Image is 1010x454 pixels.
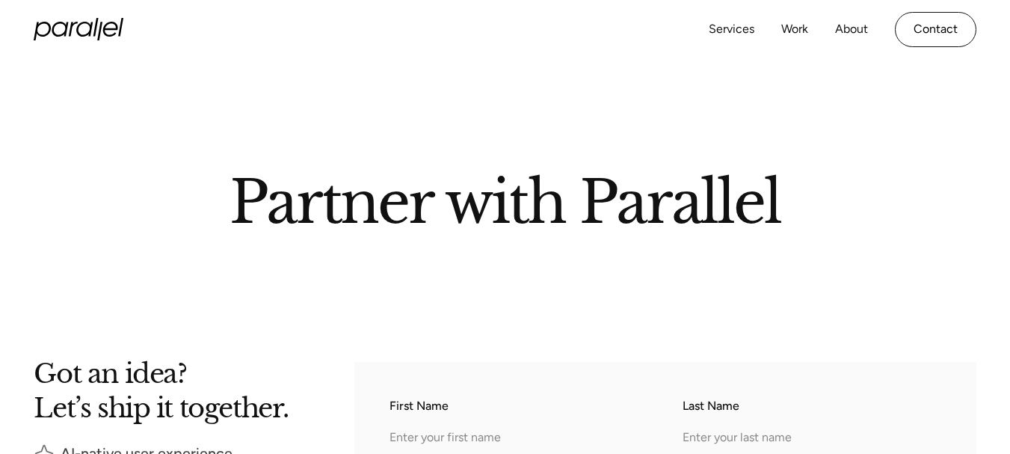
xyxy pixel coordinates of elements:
a: Services [709,19,754,40]
label: First Name [389,397,647,415]
label: Last Name [683,397,940,415]
a: home [34,18,123,40]
a: Work [781,19,808,40]
h2: Got an idea? Let’s ship it together. [34,362,307,419]
a: About [835,19,868,40]
h2: Partner with Parallel [93,174,916,223]
a: Contact [895,12,976,47]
